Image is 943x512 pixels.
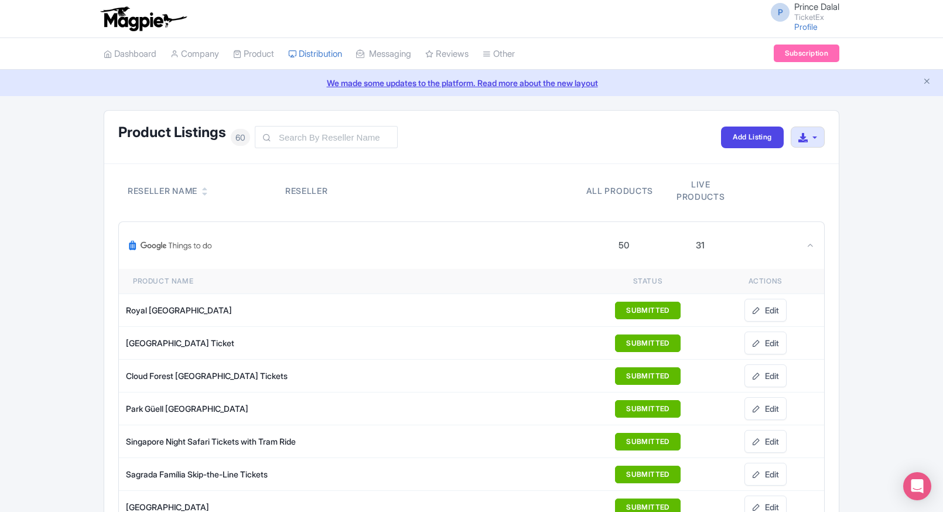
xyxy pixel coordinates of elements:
[589,269,707,294] th: Status
[104,38,156,70] a: Dashboard
[615,334,680,352] button: SUBMITTED
[255,126,398,148] input: Search By Reseller Name
[233,38,274,70] a: Product
[922,76,931,89] button: Close announcement
[586,185,653,197] div: All products
[126,370,471,382] div: Cloud Forest [GEOGRAPHIC_DATA] Tickets
[126,435,471,448] div: Singapore Night Safari Tickets with Tram Ride
[794,1,839,12] span: Prince Dalal
[483,38,515,70] a: Other
[744,299,787,322] a: Edit
[126,304,471,316] div: Royal [GEOGRAPHIC_DATA]
[903,472,931,500] div: Open Intercom Messenger
[170,38,219,70] a: Company
[744,397,787,420] a: Edit
[98,6,189,32] img: logo-ab69f6fb50320c5b225c76a69d11143b.png
[356,38,411,70] a: Messaging
[615,400,680,418] button: SUBMITTED
[231,129,250,146] span: 60
[425,38,469,70] a: Reviews
[285,185,429,197] div: Reseller
[615,302,680,319] button: SUBMITTED
[118,125,226,140] h1: Product Listings
[619,239,629,252] div: 50
[794,22,818,32] a: Profile
[126,337,471,349] div: [GEOGRAPHIC_DATA] Ticket
[128,185,197,197] div: Reseller Name
[744,430,787,453] a: Edit
[744,364,787,387] a: Edit
[615,367,680,385] button: SUBMITTED
[744,463,787,486] a: Edit
[706,269,824,294] th: Actions
[771,3,790,22] span: P
[615,433,680,450] button: SUBMITTED
[126,468,471,480] div: Sagrada Família Skip-the-Line Tickets
[667,178,734,203] div: Live products
[774,45,839,62] a: Subscription
[7,77,936,89] a: We made some updates to the platform. Read more about the new layout
[744,332,787,354] a: Edit
[288,38,342,70] a: Distribution
[794,13,839,21] small: TicketEx
[119,269,471,294] th: Product name
[126,402,471,415] div: Park Güell [GEOGRAPHIC_DATA]
[128,231,213,260] img: Google Things To Do
[696,239,705,252] div: 31
[764,2,839,21] a: P Prince Dalal TicketEx
[721,127,783,148] a: Add Listing
[615,466,680,483] button: SUBMITTED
